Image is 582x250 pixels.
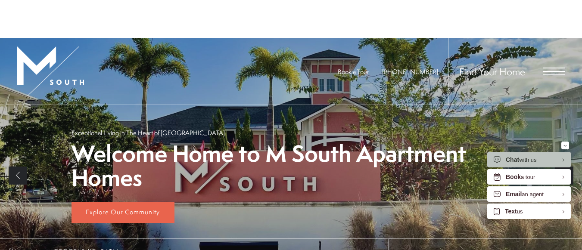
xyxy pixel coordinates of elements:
[17,46,84,96] img: MSouth
[382,67,438,76] span: [PHONE_NUMBER]
[338,67,369,76] a: Book a Tour
[543,68,565,75] button: Open Menu
[72,202,174,223] a: Explore Our Community
[72,142,511,190] p: Welcome Home to M South Apartment Homes
[9,167,27,185] a: Previous
[86,207,160,216] span: Explore Our Community
[72,128,225,137] p: Exceptional Living in The Heart of [GEOGRAPHIC_DATA]
[459,65,525,78] a: Find Your Home
[382,67,438,76] a: Call Us at 813-570-8014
